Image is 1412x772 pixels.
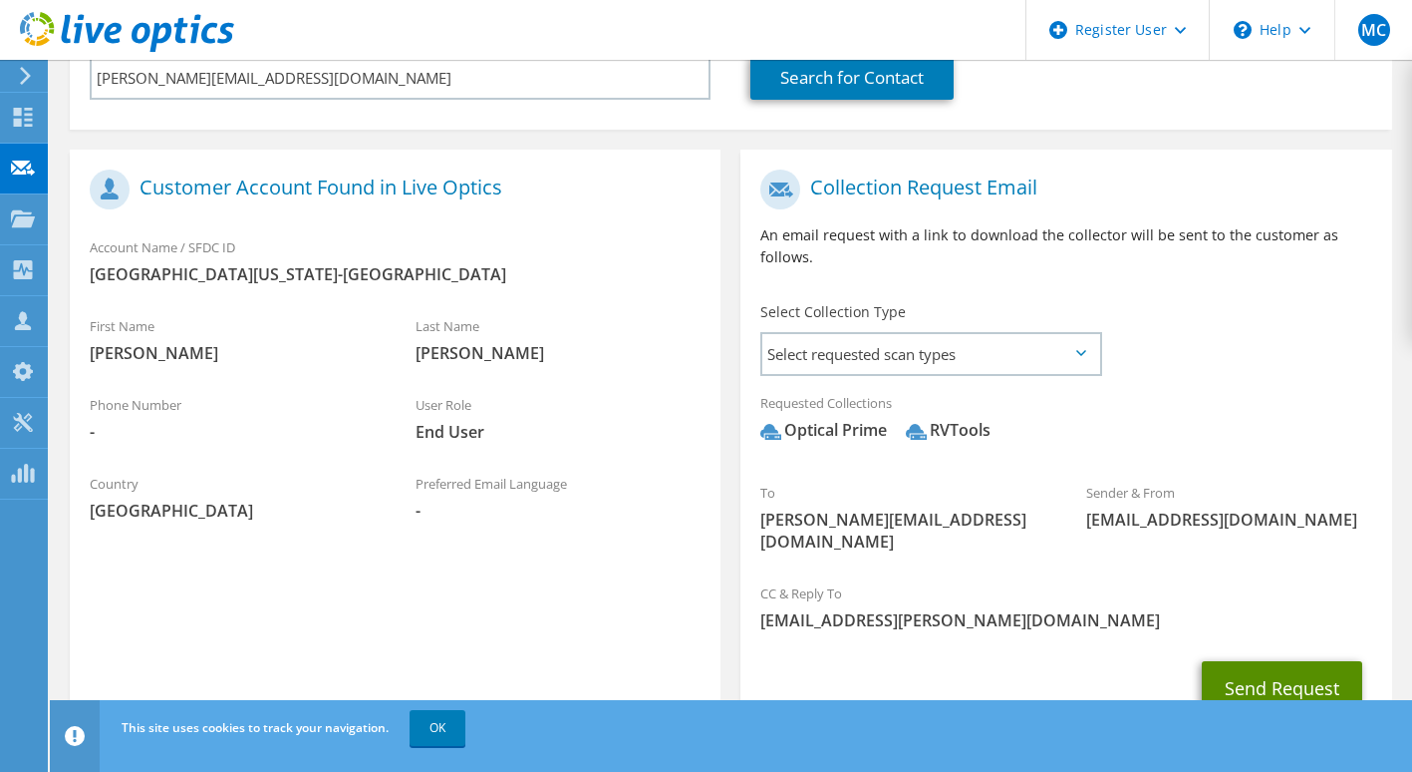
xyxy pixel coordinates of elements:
span: [PERSON_NAME][EMAIL_ADDRESS][DOMAIN_NAME] [760,509,1046,553]
div: Phone Number [70,384,396,453]
span: [GEOGRAPHIC_DATA][US_STATE]-[GEOGRAPHIC_DATA] [90,263,701,285]
span: [EMAIL_ADDRESS][PERSON_NAME][DOMAIN_NAME] [760,609,1371,631]
div: Country [70,463,396,532]
div: Account Name / SFDC ID [70,226,720,295]
p: An email request with a link to download the collector will be sent to the customer as follows. [760,224,1371,268]
span: - [90,421,376,443]
div: Optical Prime [760,419,887,442]
div: CC & Reply To [740,573,1391,641]
div: Last Name [396,305,721,374]
div: RVTools [906,419,990,442]
label: Select Collection Type [760,302,906,322]
button: Send Request [1202,661,1362,715]
div: Sender & From [1066,472,1392,541]
span: [EMAIL_ADDRESS][DOMAIN_NAME] [1086,509,1372,531]
div: Requested Collections [740,382,1391,462]
h1: Customer Account Found in Live Optics [90,170,691,209]
span: [GEOGRAPHIC_DATA] [90,500,376,522]
div: User Role [396,384,721,453]
span: Select requested scan types [762,334,1099,374]
div: To [740,472,1066,563]
h1: Collection Request Email [760,170,1361,209]
div: First Name [70,305,396,374]
span: - [416,500,702,522]
span: [PERSON_NAME] [90,342,376,364]
a: Search for Contact [750,56,954,100]
div: Preferred Email Language [396,463,721,532]
span: [PERSON_NAME] [416,342,702,364]
a: OK [410,710,465,746]
span: MC [1358,14,1390,46]
svg: \n [1234,21,1252,39]
span: This site uses cookies to track your navigation. [122,719,389,736]
span: End User [416,421,702,443]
